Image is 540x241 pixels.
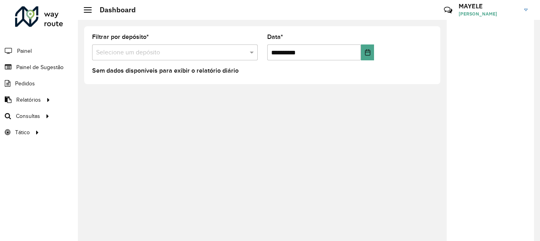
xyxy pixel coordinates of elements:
span: Pedidos [15,79,35,88]
h2: Dashboard [92,6,136,14]
label: Data [267,32,283,42]
span: [PERSON_NAME] [459,10,518,17]
button: Choose Date [361,44,374,60]
span: Tático [15,128,30,137]
label: Sem dados disponíveis para exibir o relatório diário [92,66,239,75]
span: Painel [17,47,32,55]
h3: MAYELE [459,2,518,10]
a: Contato Rápido [440,2,457,19]
span: Relatórios [16,96,41,104]
label: Filtrar por depósito [92,32,149,42]
span: Consultas [16,112,40,120]
span: Painel de Sugestão [16,63,64,71]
